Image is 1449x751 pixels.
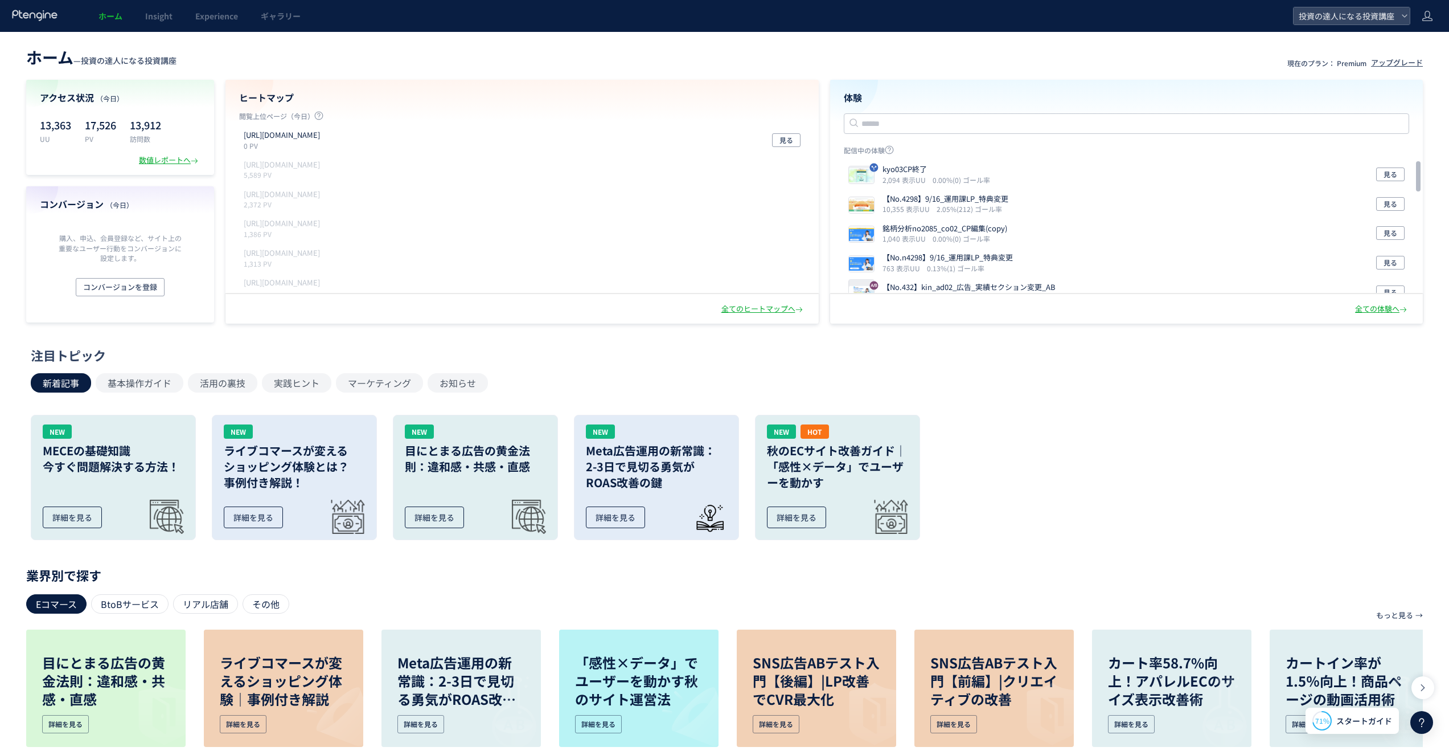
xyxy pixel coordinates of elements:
[31,373,91,393] button: 新着記事
[937,204,1002,214] i: 2.05%(212) ゴール率
[139,155,200,166] div: 数値レポートへ
[470,676,541,747] img: image
[882,175,930,185] i: 2,094 表示UU
[81,55,176,66] span: 投資の達人になる投資講座
[130,116,161,134] p: 13,912
[1376,285,1405,299] button: 見る
[586,443,727,491] h3: Meta広告運用の新常識： 2-3日で見切る勇気が ROAS改善の鍵
[586,425,615,439] div: NEW
[1384,285,1397,299] span: 見る
[43,425,72,439] div: NEW
[933,234,990,243] i: 0.00%(0) ゴール率
[244,141,325,150] p: 0 PV
[145,10,173,22] span: Insight
[188,373,257,393] button: 活用の裏技
[40,198,200,211] h4: コンバージョン
[244,277,320,288] p: https://gfs-official.com/cfm/kin_ad07b.html
[42,715,89,733] div: 詳細を見る
[336,373,423,393] button: マーケティング
[575,654,703,708] p: 「感性×データ」でユーザーを動かす秋のサイト運営法
[40,116,71,134] p: 13,363
[42,654,170,708] p: 目にとまる広告の黄金法則：違和感・共感・直感
[96,93,124,103] span: （今日）
[43,443,184,475] h3: MECEの基礎知識 今すぐ問題解決する方法！
[849,197,874,213] img: 4bcb0b59137cc3a8e67e3b1d249e2ccb1757658950062.jpeg
[56,233,184,262] p: 購入、申込、会員登録など、サイト上の重要なユーザー行動をコンバージョンに設定します。
[244,170,325,179] p: 5,589 PV
[31,346,1413,364] div: 注目トピック
[849,168,874,183] img: b2353d3c72d55c0529913714bec453721756550757924.jpeg
[1336,715,1392,727] span: スタートガイド
[1376,256,1405,270] button: 見る
[930,654,1058,708] p: SNS広告ABテスト入門【前編】|クリエイティブの改善
[1108,654,1235,708] p: カート率58.7%向上！アパレルECのサイズ表示改善術
[243,594,289,614] div: その他
[772,133,801,147] button: 見る
[26,594,87,614] div: Eコマース
[930,715,977,733] div: 詳細を見る
[882,223,1007,234] p: 銘柄分析no2085_co02_CP編集(copy)
[1003,676,1074,747] img: image
[244,288,325,297] p: 1,211 PV
[244,189,320,200] p: https://toushi-up.com/cfm/kin_ad07b.html
[91,594,169,614] div: BtoBサービス
[1415,606,1423,625] p: →
[844,145,1410,160] p: 配信中の体験
[96,373,183,393] button: 基本操作ガイド
[1315,716,1329,725] span: 71%
[933,175,990,185] i: 0.00%(0) ゴール率
[849,256,874,272] img: 6801f262bed135d5937097e7e87eefab1757659066313.jpeg
[405,443,546,475] h3: 目にとまる広告の黄金法則：違和感・共感・直感
[244,130,320,141] p: https://toushi-up.com/cfm/gs0102s.html
[1180,676,1251,747] img: image
[825,676,896,747] img: image
[85,134,116,144] p: PV
[575,715,622,733] div: 詳細を見る
[1358,676,1429,747] img: image
[224,507,283,528] div: 詳細を見る
[1376,226,1405,240] button: 見る
[767,507,826,528] div: 詳細を見る
[574,415,739,540] a: NEWMeta広告運用の新常識：2-3日で見切る勇気がROAS改善の鍵詳細を見る
[882,204,934,214] i: 10,355 表示UU
[937,293,1002,303] i: 1.21%(198) ゴール率
[647,676,719,747] img: image
[43,507,102,528] div: 詳細を見る
[1384,168,1397,181] span: 見る
[292,676,363,747] img: image
[586,507,645,528] div: 詳細を見る
[882,164,986,175] p: kyo03CP終了
[405,507,464,528] div: 詳細を見る
[1384,256,1397,270] span: 見る
[801,425,829,439] div: HOT
[26,46,73,68] span: ホーム
[882,252,1013,263] p: 【No.n4298】9/16_運用課LP_特典変更
[98,10,122,22] span: ホーム
[755,415,920,540] a: NEWHOT秋のECサイト改善ガイド｜「感性×データ」でユーザーを動かす詳細を見る
[1286,654,1413,708] p: カートイン率が1.5％向上！商品ページの動画活用術
[244,218,320,229] p: https://gfs-official.com/cfm/kin_ad06.html
[244,160,320,170] p: https://gfs-official.com/cfm/kns_afi.html
[26,572,1423,578] p: 業界別で探す
[1295,7,1397,25] span: 投資の達人になる投資講座
[393,415,558,540] a: NEW目にとまる広告の黄金法則：違和感・共感・直感詳細を見る
[244,229,325,239] p: 1,386 PV
[1376,606,1413,625] p: もっと見る
[31,415,196,540] a: NEWMECEの基礎知識今すぐ問題解決する方法！詳細を見る
[40,91,200,104] h4: アクセス状況
[1384,197,1397,211] span: 見る
[224,443,365,491] h3: ライブコマースが変える ショッピング体験とは？ 事例付き解説！
[220,654,347,708] p: ライブコマースが変えるショッピング体験｜事例付き解説
[405,425,434,439] div: NEW
[83,278,157,296] span: コンバージョンを登録
[40,134,71,144] p: UU
[767,443,908,491] h3: 秋のECサイト改善ガイド｜「感性×データ」でユーザーを動かす
[1108,715,1155,733] div: 詳細を見る
[721,304,805,315] div: 全てのヒートマップへ
[882,282,1056,293] p: 【No.432】kin_ad02_広告_実績セクション変更_AB
[1376,168,1405,181] button: 見る
[849,226,874,242] img: 0b213e2661a73e38c0ef423fc663d1e01757917526292.jpeg
[397,715,444,733] div: 詳細を見る
[244,259,325,268] p: 1,313 PV
[224,425,253,439] div: NEW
